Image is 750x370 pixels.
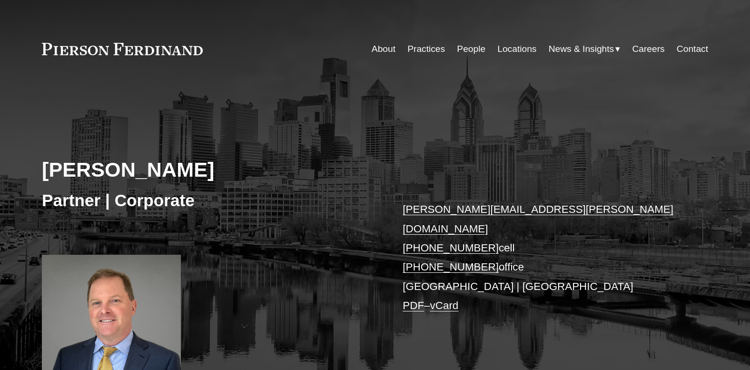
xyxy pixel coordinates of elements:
[372,40,395,58] a: About
[677,40,708,58] a: Contact
[497,40,536,58] a: Locations
[632,40,664,58] a: Careers
[549,41,614,58] span: News & Insights
[403,200,680,315] p: cell office [GEOGRAPHIC_DATA] | [GEOGRAPHIC_DATA] –
[403,300,424,311] a: PDF
[403,203,673,234] a: [PERSON_NAME][EMAIL_ADDRESS][PERSON_NAME][DOMAIN_NAME]
[42,190,375,211] h3: Partner | Corporate
[457,40,485,58] a: People
[549,40,621,58] a: folder dropdown
[407,40,445,58] a: Practices
[403,261,499,273] a: [PHONE_NUMBER]
[430,300,459,311] a: vCard
[42,157,375,182] h2: [PERSON_NAME]
[403,242,499,254] a: [PHONE_NUMBER]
